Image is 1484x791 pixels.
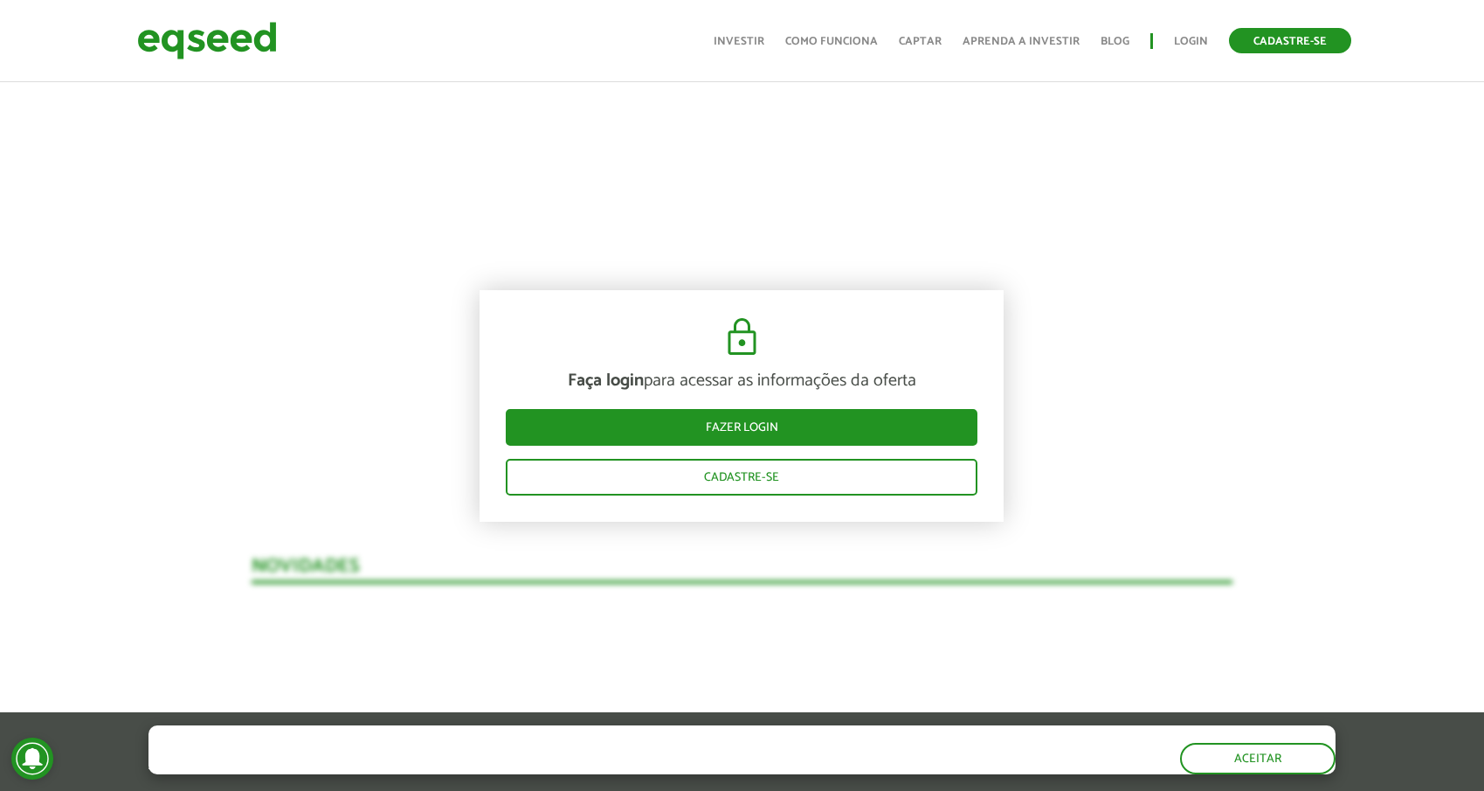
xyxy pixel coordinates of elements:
p: Ao clicar em "aceitar", você aceita nossa . [148,757,781,774]
a: Captar [899,36,942,47]
a: política de privacidade e de cookies [379,759,581,774]
a: Fazer login [506,409,977,446]
a: Aprenda a investir [963,36,1080,47]
strong: Faça login [568,366,644,395]
a: Blog [1101,36,1129,47]
a: Login [1174,36,1208,47]
img: cadeado.svg [721,316,763,358]
a: Cadastre-se [506,459,977,496]
a: Cadastre-se [1229,28,1351,53]
p: para acessar as informações da oferta [506,371,977,392]
img: EqSeed [137,17,277,64]
h5: O site da EqSeed utiliza cookies para melhorar sua navegação. [148,725,781,753]
button: Aceitar [1180,743,1336,774]
a: Como funciona [785,36,878,47]
a: Investir [714,36,764,47]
